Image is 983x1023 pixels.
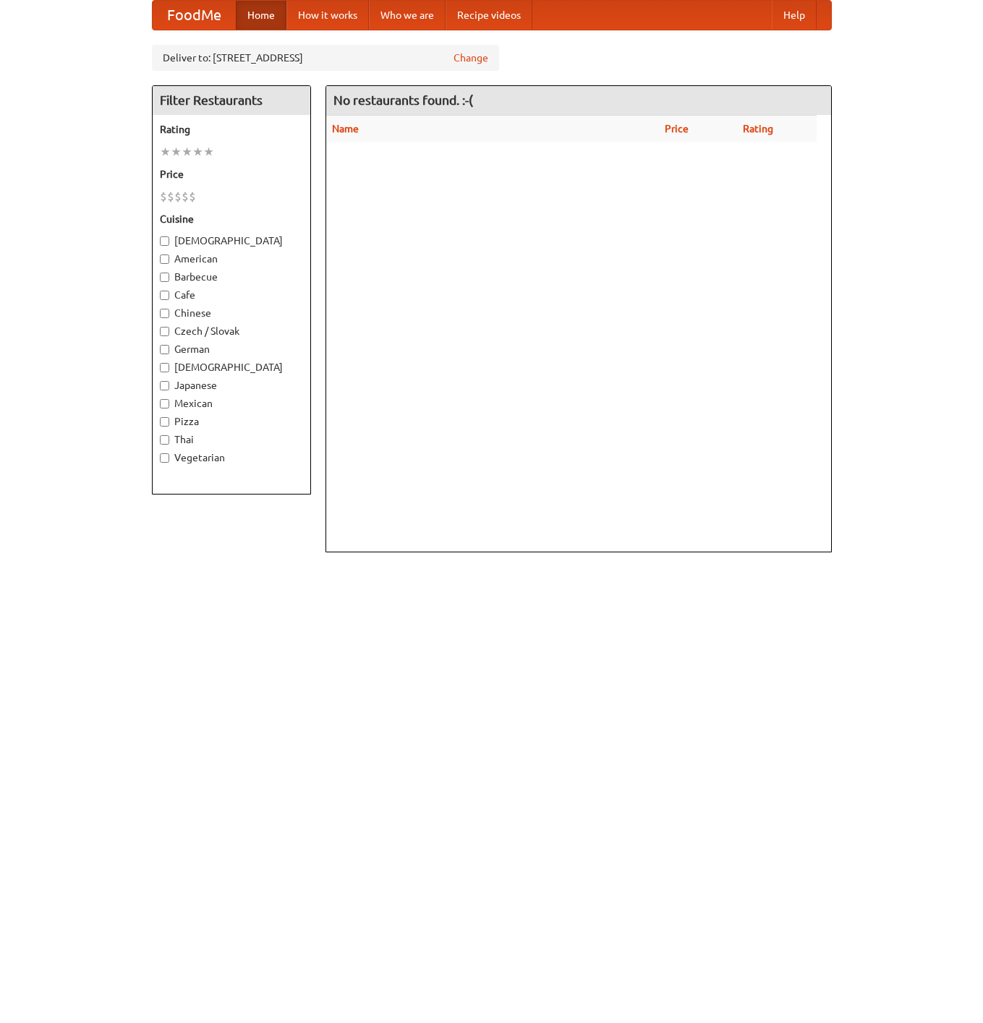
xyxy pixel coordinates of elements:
[153,86,310,115] h4: Filter Restaurants
[160,450,303,465] label: Vegetarian
[160,167,303,181] h5: Price
[167,189,174,205] li: $
[160,254,169,264] input: American
[189,189,196,205] li: $
[333,93,473,107] ng-pluralize: No restaurants found. :-(
[160,273,169,282] input: Barbecue
[160,234,303,248] label: [DEMOGRAPHIC_DATA]
[160,342,303,356] label: German
[665,123,689,134] a: Price
[160,360,303,374] label: [DEMOGRAPHIC_DATA]
[192,144,203,160] li: ★
[152,45,499,71] div: Deliver to: [STREET_ADDRESS]
[160,435,169,445] input: Thai
[160,236,169,246] input: [DEMOGRAPHIC_DATA]
[369,1,446,30] a: Who we are
[286,1,369,30] a: How it works
[160,122,303,137] h5: Rating
[160,396,303,411] label: Mexican
[236,1,286,30] a: Home
[174,189,182,205] li: $
[772,1,817,30] a: Help
[160,417,169,427] input: Pizza
[182,144,192,160] li: ★
[160,378,303,393] label: Japanese
[160,212,303,226] h5: Cuisine
[153,1,236,30] a: FoodMe
[160,288,303,302] label: Cafe
[203,144,214,160] li: ★
[160,270,303,284] label: Barbecue
[446,1,532,30] a: Recipe videos
[160,399,169,408] input: Mexican
[454,51,488,65] a: Change
[160,453,169,463] input: Vegetarian
[332,123,359,134] a: Name
[160,345,169,354] input: German
[160,189,167,205] li: $
[160,381,169,390] input: Japanese
[160,363,169,372] input: [DEMOGRAPHIC_DATA]
[160,309,169,318] input: Chinese
[182,189,189,205] li: $
[160,327,169,336] input: Czech / Slovak
[160,291,169,300] input: Cafe
[160,414,303,429] label: Pizza
[160,252,303,266] label: American
[160,324,303,338] label: Czech / Slovak
[160,306,303,320] label: Chinese
[160,144,171,160] li: ★
[743,123,773,134] a: Rating
[160,432,303,447] label: Thai
[171,144,182,160] li: ★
